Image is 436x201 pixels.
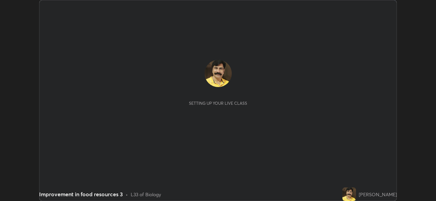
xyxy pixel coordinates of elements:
div: [PERSON_NAME] [359,191,397,198]
div: Setting up your live class [189,101,247,106]
div: • [126,191,128,198]
div: Improvement in food resources 3 [39,190,123,198]
div: L33 of Biology [131,191,161,198]
img: f9415292396d47fe9738fb67822c10e9.jpg [342,187,356,201]
img: f9415292396d47fe9738fb67822c10e9.jpg [205,60,232,87]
